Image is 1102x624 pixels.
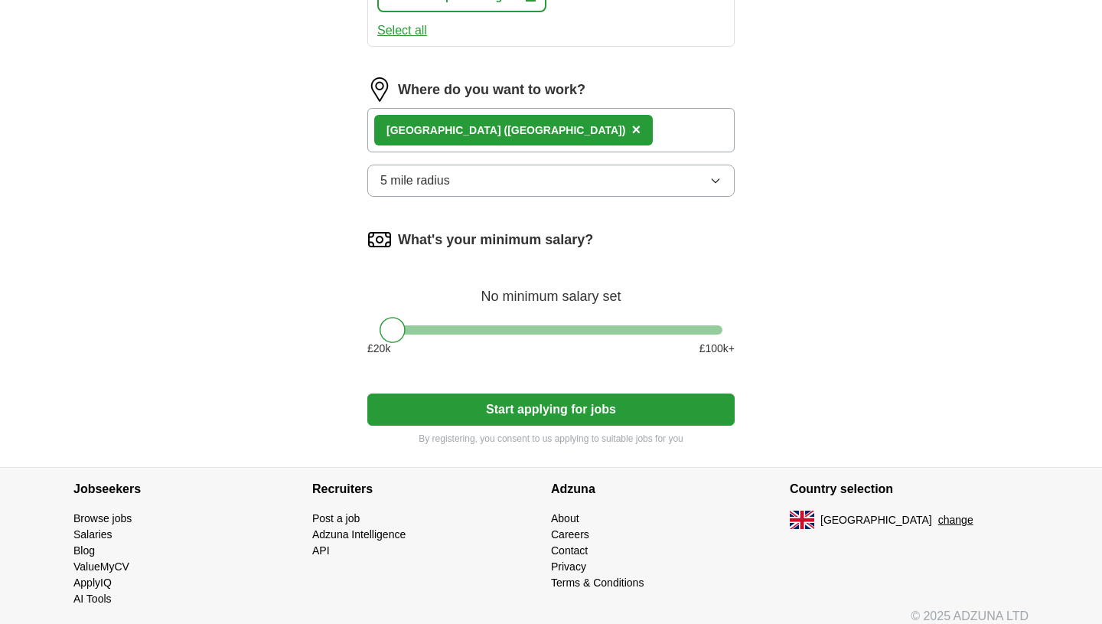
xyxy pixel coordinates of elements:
a: ApplyIQ [73,577,112,589]
a: Terms & Conditions [551,577,644,589]
span: [GEOGRAPHIC_DATA] [820,512,932,528]
div: No minimum salary set [367,270,735,307]
a: Browse jobs [73,512,132,524]
img: salary.png [367,227,392,252]
a: AI Tools [73,593,112,605]
span: ([GEOGRAPHIC_DATA]) [504,124,625,136]
button: 5 mile radius [367,165,735,197]
img: UK flag [790,511,814,529]
a: Contact [551,544,588,557]
img: location.png [367,77,392,102]
a: Salaries [73,528,112,541]
button: Start applying for jobs [367,394,735,426]
label: Where do you want to work? [398,80,585,100]
a: About [551,512,579,524]
button: change [938,512,973,528]
a: Adzuna Intelligence [312,528,406,541]
a: API [312,544,330,557]
span: × [631,121,641,138]
a: Blog [73,544,95,557]
button: Select all [377,21,427,40]
span: £ 20 k [367,341,390,357]
a: Privacy [551,560,586,573]
label: What's your minimum salary? [398,230,593,250]
a: Post a job [312,512,360,524]
a: ValueMyCV [73,560,129,573]
p: By registering, you consent to us applying to suitable jobs for you [367,432,735,446]
h4: Country selection [790,468,1029,511]
a: Careers [551,528,589,541]
strong: [GEOGRAPHIC_DATA] [386,124,501,136]
button: × [631,119,641,142]
span: £ 100 k+ [699,341,735,357]
span: 5 mile radius [380,172,450,190]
